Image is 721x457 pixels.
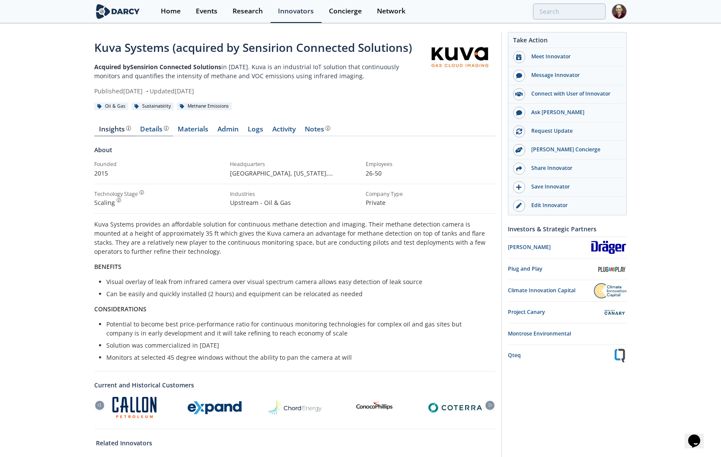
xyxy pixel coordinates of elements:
[590,240,627,255] img: Dräger
[243,126,268,136] a: Logs
[525,146,622,153] div: [PERSON_NAME] Concierge
[305,126,330,133] div: Notes
[94,169,224,178] p: 2015
[366,169,495,178] p: 26-50
[94,305,147,313] strong: CONSIDERATIONS
[144,87,150,95] span: •
[230,198,291,207] span: Upstream - Oil & Gas
[508,262,627,277] a: Plug and Play Plug and Play
[508,352,613,359] div: Qteq
[140,126,169,133] div: Details
[508,330,627,338] div: Montrose Environmental
[230,190,360,198] div: Industries
[594,283,627,298] img: Climate Innovation Capital
[135,126,173,136] a: Details
[508,305,627,320] a: Project Canary Project Canary
[597,262,627,277] img: Plug and Play
[130,63,221,71] a: Sensirion Connected Solutions
[603,305,627,320] img: Project Canary
[508,287,594,294] div: Climate Innovation Capital
[94,62,424,80] p: in [DATE]. Kuva is an industrial IoT solution that continuously monitors and quantifies the inten...
[525,164,622,172] div: Share Innovator
[525,71,622,79] div: Message Innovator
[685,422,712,448] iframe: chat widget
[508,178,626,197] button: Save Innovator
[508,348,627,363] a: Qteq Qteq
[377,8,405,15] div: Network
[366,198,386,207] span: Private
[525,90,622,98] div: Connect with User of Innovator
[366,190,495,198] div: Company Type
[117,198,121,203] img: information.svg
[508,243,590,251] div: [PERSON_NAME]
[525,109,622,116] div: Ask [PERSON_NAME]
[613,348,627,362] img: Qteq
[106,289,489,298] li: Can be easily and quickly installed (2 hours) and equipment can be relocated as needed
[131,102,174,110] div: Sustainability
[94,4,141,19] img: logo-wide.svg
[106,353,489,362] li: Monitors at selected 45 degree windows without the ability to pan the camera at will
[94,198,224,207] div: Scaling
[300,126,335,136] a: Notes
[233,8,263,15] div: Research
[508,283,627,298] a: Climate Innovation Capital Climate Innovation Capital
[353,396,397,420] img: ConocoPhillips
[96,438,152,447] a: Related Innovators
[612,4,627,19] img: Profile
[112,397,156,418] img: Callon Petroleum Company
[94,262,121,271] strong: BENEFITS
[106,341,489,350] li: Solution was commercialized in [DATE]
[366,160,495,168] div: Employees
[278,8,314,15] div: Innovators
[508,326,627,342] a: Montrose Environmental
[230,160,360,168] div: Headquarters
[94,126,135,136] a: Insights
[508,221,627,236] div: Investors & Strategic Partners
[325,126,330,131] img: information.svg
[533,3,606,19] input: Advanced Search
[525,201,622,209] div: Edit Innovator
[106,277,489,286] li: Visual overlay of leak from infrared camera over visual spectrum camera allows easy detection of ...
[126,126,131,131] img: information.svg
[508,265,597,273] div: Plug and Play
[94,63,221,71] strong: Acquired by
[230,169,360,178] p: [GEOGRAPHIC_DATA], [US_STATE] , [GEOGRAPHIC_DATA]
[268,126,300,136] a: Activity
[99,126,131,133] div: Insights
[94,39,424,56] div: Kuva Systems (acquired by Sensirion Connected Solutions)
[188,401,241,414] img: Chesapeake (merged to form Expand Energy)
[213,126,243,136] a: Admin
[164,126,169,131] img: information.svg
[508,35,626,48] div: Take Action
[94,86,424,96] div: Published [DATE] Updated [DATE]
[177,102,232,110] div: Methane Emissions
[428,403,482,413] img: Coterra Energy
[173,126,213,136] a: Materials
[140,190,144,195] img: information.svg
[196,8,217,15] div: Events
[508,308,603,316] div: Project Canary
[94,160,224,168] div: Founded
[94,380,495,390] a: Current and Historical Customers
[525,127,622,135] div: Request Update
[329,8,362,15] div: Concierge
[94,102,128,110] div: Oil & Gas
[161,8,181,15] div: Home
[268,400,322,415] img: Chord Energy
[94,145,495,160] div: About
[525,53,622,61] div: Meet Innovator
[94,220,495,256] p: Kuva Systems provides an affordable solution for continuous methane detection and imaging. Their ...
[508,240,627,255] a: [PERSON_NAME] Dräger
[94,190,138,198] div: Technology Stage
[508,197,626,215] a: Edit Innovator
[525,183,622,191] div: Save Innovator
[106,320,489,338] li: Potential to become best price-performance ratio for continuous monitoring technologies for compl...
